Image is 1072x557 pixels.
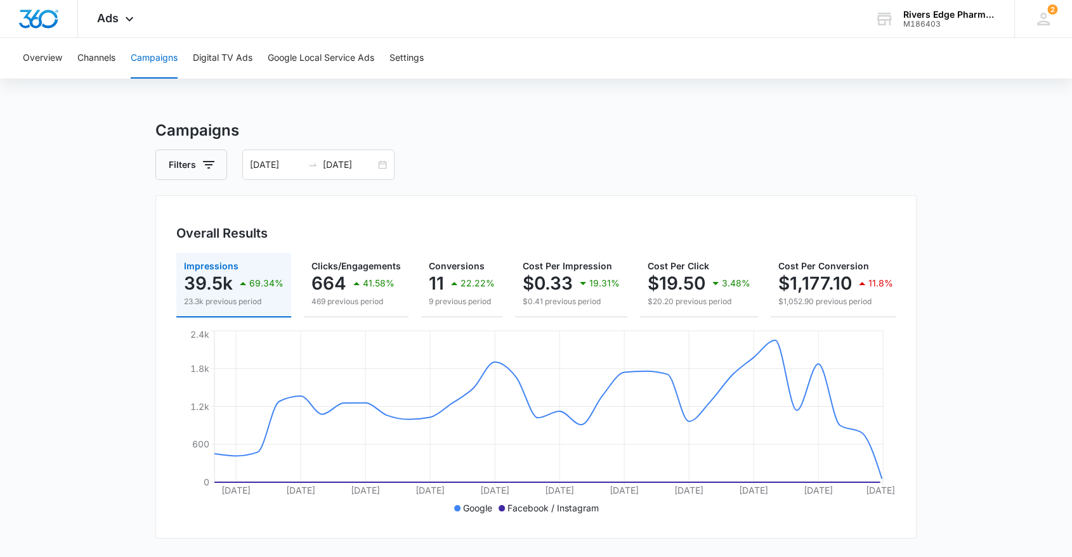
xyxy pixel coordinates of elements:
[308,160,318,170] span: swap-right
[1047,4,1057,15] span: 2
[523,273,573,293] p: $0.33
[155,150,227,180] button: Filters
[866,485,895,496] tspan: [DATE]
[1047,4,1057,15] div: notifications count
[190,328,209,339] tspan: 2.4k
[351,485,380,496] tspan: [DATE]
[778,273,852,293] p: $1,177.10
[480,485,509,496] tspan: [DATE]
[311,273,346,293] p: 664
[648,273,705,293] p: $19.50
[610,485,639,496] tspan: [DATE]
[184,260,239,271] span: Impressions
[778,296,893,307] p: $1,052.90 previous period
[190,363,209,374] tspan: 1.8k
[674,485,703,496] tspan: [DATE]
[903,20,996,29] div: account id
[429,273,444,293] p: 11
[648,296,750,307] p: $20.20 previous period
[221,485,251,496] tspan: [DATE]
[363,279,395,288] p: 41.58%
[97,11,119,25] span: Ads
[739,485,768,496] tspan: [DATE]
[250,158,303,172] input: Start date
[311,260,401,271] span: Clicks/Engagements
[523,260,612,271] span: Cost Per Impression
[804,485,833,496] tspan: [DATE]
[184,273,233,293] p: 39.5k
[184,296,284,307] p: 23.3k previous period
[131,38,178,79] button: Campaigns
[589,279,620,288] p: 19.31%
[286,485,315,496] tspan: [DATE]
[249,279,284,288] p: 69.34%
[648,260,709,271] span: Cost Per Click
[903,10,996,20] div: account name
[507,501,599,515] p: Facebook / Instagram
[523,296,620,307] p: $0.41 previous period
[190,400,209,411] tspan: 1.2k
[429,296,495,307] p: 9 previous period
[23,38,62,79] button: Overview
[461,279,495,288] p: 22.22%
[193,38,252,79] button: Digital TV Ads
[389,38,424,79] button: Settings
[545,485,574,496] tspan: [DATE]
[323,158,376,172] input: End date
[192,439,209,449] tspan: 600
[722,279,750,288] p: 3.48%
[155,119,917,142] h3: Campaigns
[415,485,445,496] tspan: [DATE]
[176,224,268,243] h3: Overall Results
[308,160,318,170] span: to
[868,279,893,288] p: 11.8%
[311,296,401,307] p: 469 previous period
[204,477,209,487] tspan: 0
[463,501,492,515] p: Google
[268,38,374,79] button: Google Local Service Ads
[778,260,869,271] span: Cost Per Conversion
[429,260,485,271] span: Conversions
[77,38,115,79] button: Channels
